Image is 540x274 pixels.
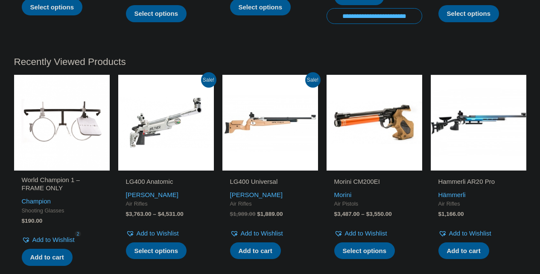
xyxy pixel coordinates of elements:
[153,211,156,217] span: –
[22,218,43,224] bdi: 190.00
[438,242,489,259] a: Add to cart: “Hammerli AR20 Pro”
[438,211,442,217] span: $
[305,72,321,88] span: Sale!
[438,177,519,186] h2: Hammerli AR20 Pro
[230,177,310,186] h2: LG400 Universal
[22,207,102,215] span: Shooting Glasses
[334,191,352,198] a: Morini
[230,177,310,189] a: LG400 Universal
[22,218,25,224] span: $
[334,211,338,217] span: $
[22,176,102,192] h2: World Champion 1 – FRAME ONLY
[22,197,51,205] a: Champion
[158,211,161,217] span: $
[334,227,387,239] a: Add to Wishlist
[438,200,519,208] span: Air Rifles
[361,211,365,217] span: –
[14,56,526,68] h2: Recently Viewed Products
[118,75,214,171] img: LG400 Anatomic
[230,211,234,217] span: $
[334,177,414,189] a: Morini CM200EI
[230,211,256,217] bdi: 1,989.00
[137,230,179,237] span: Add to Wishlist
[126,211,152,217] bdi: 3,763.00
[257,211,283,217] bdi: 1,889.00
[14,75,110,171] img: WORLD CHAMPION 1
[201,72,216,88] span: Sale!
[22,249,73,266] a: Add to cart: “World Champion 1 - FRAME ONLY”
[22,176,102,196] a: World Champion 1 – FRAME ONLY
[327,75,422,171] img: CM200EI
[366,211,370,217] span: $
[334,200,414,208] span: Air Pistols
[366,211,392,217] bdi: 3,550.00
[438,5,499,22] a: Select options for “Anatomical Laminated Grip for FWB P8X”
[75,231,82,237] span: 2
[334,242,395,259] a: Select options for “Morini CM200EI”
[257,211,260,217] span: $
[345,230,387,237] span: Add to Wishlist
[126,200,206,208] span: Air Rifles
[126,211,129,217] span: $
[334,211,360,217] bdi: 3,487.00
[230,227,283,239] a: Add to Wishlist
[431,75,526,171] img: Hämmerli AR20 Pro
[126,5,187,22] a: Select options for “MeshPro Anatomical Grip for FWB P8X”
[222,75,318,171] img: LG400 Universal
[334,177,414,186] h2: Morini CM200EI
[438,177,519,189] a: Hammerli AR20 Pro
[158,211,184,217] bdi: 4,531.00
[438,191,466,198] a: Hämmerli
[32,236,75,243] span: Add to Wishlist
[449,230,491,237] span: Add to Wishlist
[438,227,491,239] a: Add to Wishlist
[126,227,179,239] a: Add to Wishlist
[126,242,187,259] a: Select options for “LG400 Anatomic”
[438,211,464,217] bdi: 1,166.00
[126,177,206,189] a: LG400 Anatomic
[241,230,283,237] span: Add to Wishlist
[126,191,178,198] a: [PERSON_NAME]
[230,200,310,208] span: Air Rifles
[230,242,281,259] a: Add to cart: “LG400 Universal”
[22,234,75,246] a: Add to Wishlist
[230,191,283,198] a: [PERSON_NAME]
[126,177,206,186] h2: LG400 Anatomic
